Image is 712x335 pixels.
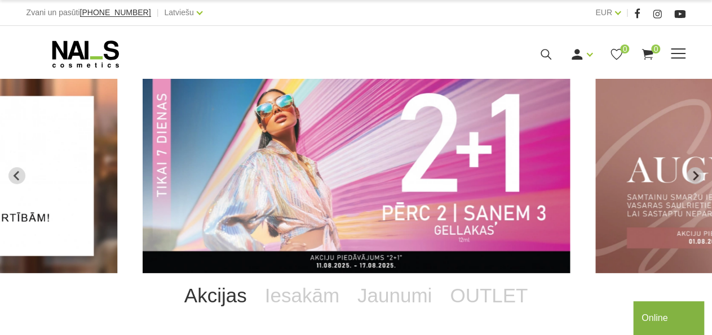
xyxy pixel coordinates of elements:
a: Latviešu [164,6,193,19]
button: Previous slide [8,167,25,184]
a: EUR [595,6,612,19]
li: 2 of 12 [143,79,570,273]
span: 0 [651,44,660,53]
a: Akcijas [175,273,256,318]
iframe: chat widget [633,299,706,335]
div: Zvani un pasūti [26,6,151,20]
a: 0 [640,47,654,61]
a: 0 [609,47,623,61]
a: Jaunumi [348,273,441,318]
a: Iesakām [256,273,348,318]
span: | [626,6,629,20]
span: | [157,6,159,20]
a: OUTLET [441,273,537,318]
span: 0 [620,44,629,53]
a: [PHONE_NUMBER] [80,8,151,17]
button: Next slide [687,167,704,184]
